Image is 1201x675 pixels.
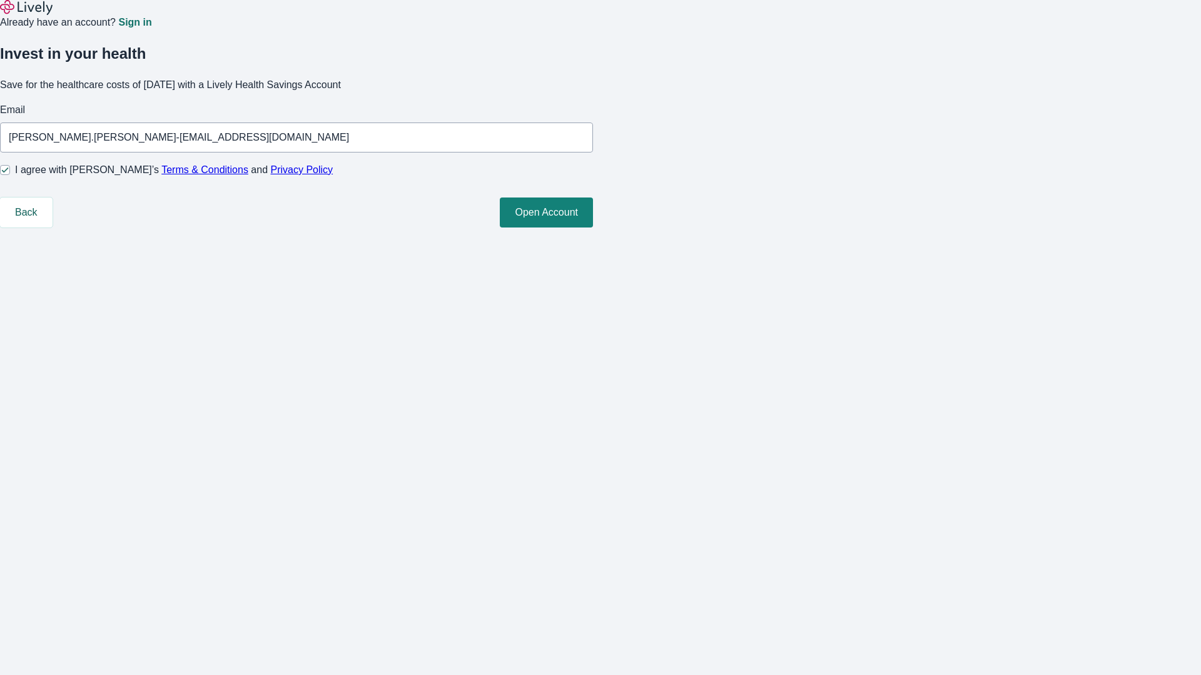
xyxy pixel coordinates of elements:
a: Sign in [118,17,151,27]
a: Privacy Policy [271,164,333,175]
span: I agree with [PERSON_NAME]’s and [15,162,333,177]
button: Open Account [500,197,593,227]
a: Terms & Conditions [161,164,248,175]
